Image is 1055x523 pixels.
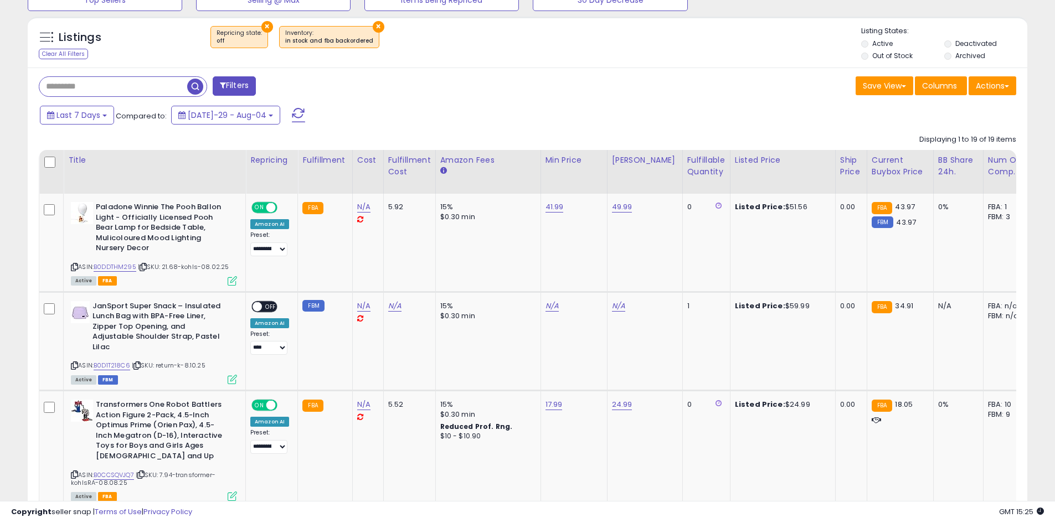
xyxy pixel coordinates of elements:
[357,154,379,166] div: Cost
[285,37,373,45] div: in stock and fba backordered
[988,400,1025,410] div: FBA: 10
[735,154,831,166] div: Listed Price
[171,106,280,125] button: [DATE]-29 - Aug-04
[276,203,294,213] span: OFF
[302,202,323,214] small: FBA
[357,399,370,410] a: N/A
[253,203,266,213] span: ON
[92,301,227,355] b: JanSport Super Snack – Insulated Lunch Bag with BPA-Free Liner, Zipper Top Opening, and Adjustabl...
[95,506,142,517] a: Terms of Use
[735,301,785,311] b: Listed Price:
[955,39,997,48] label: Deactivated
[253,401,266,410] span: ON
[440,400,532,410] div: 15%
[71,301,90,323] img: 31vwu5fQ0LL._SL40_.jpg
[213,76,256,96] button: Filters
[188,110,266,121] span: [DATE]-29 - Aug-04
[217,37,262,45] div: off
[217,29,262,45] span: Repricing state :
[357,301,370,312] a: N/A
[250,219,289,229] div: Amazon AI
[388,154,431,178] div: Fulfillment Cost
[440,166,447,176] small: Amazon Fees.
[11,507,192,517] div: seller snap | |
[71,375,96,385] span: All listings currently available for purchase on Amazon
[735,202,827,212] div: $51.56
[373,21,384,33] button: ×
[250,318,289,328] div: Amazon AI
[357,201,370,213] a: N/A
[250,330,289,355] div: Preset:
[262,302,280,311] span: OFF
[138,262,229,271] span: | SKU: 21.68-kohls-08.02.25
[919,134,1016,145] div: Displaying 1 to 19 of 19 items
[68,154,241,166] div: Title
[96,202,230,256] b: Paladone Winnie The Pooh Ballon Light - Officially Licensed Pooh Bear Lamp for Bedside Table, Mul...
[856,76,913,95] button: Save View
[98,276,117,286] span: FBA
[71,202,93,224] img: 31vFpttyh-L._SL40_.jpg
[872,216,893,228] small: FBM
[250,429,289,454] div: Preset:
[71,301,237,383] div: ASIN:
[612,201,632,213] a: 49.99
[735,201,785,212] b: Listed Price:
[938,301,975,311] div: N/A
[872,202,892,214] small: FBA
[116,111,167,121] span: Compared to:
[440,410,532,420] div: $0.30 min
[545,301,559,312] a: N/A
[440,212,532,222] div: $0.30 min
[687,154,725,178] div: Fulfillable Quantity
[388,400,427,410] div: 5.52
[11,506,52,517] strong: Copyright
[388,202,427,212] div: 5.92
[988,202,1025,212] div: FBA: 1
[96,400,230,464] b: Transformers One Robot Battlers Action Figure 2-Pack, 4.5-Inch Optimus Prime (Orien Pax), 4.5-Inc...
[132,361,205,370] span: | SKU: return-k-8.10.25
[988,410,1025,420] div: FBM: 9
[388,301,402,312] a: N/A
[59,30,101,45] h5: Listings
[735,301,827,311] div: $59.99
[840,154,862,178] div: Ship Price
[56,110,100,121] span: Last 7 Days
[71,276,96,286] span: All listings currently available for purchase on Amazon
[687,202,722,212] div: 0
[687,301,722,311] div: 1
[94,262,136,272] a: B0DDTHM295
[735,399,785,410] b: Listed Price:
[250,154,293,166] div: Repricing
[440,422,513,431] b: Reduced Prof. Rng.
[40,106,114,125] button: Last 7 Days
[915,76,967,95] button: Columns
[687,400,722,410] div: 0
[988,212,1025,222] div: FBM: 3
[735,400,827,410] div: $24.99
[872,51,913,60] label: Out of Stock
[261,21,273,33] button: ×
[872,301,892,313] small: FBA
[276,401,294,410] span: OFF
[545,399,563,410] a: 17.99
[938,154,979,178] div: BB Share 24h.
[440,432,532,441] div: $10 - $10.90
[872,154,929,178] div: Current Buybox Price
[250,417,289,427] div: Amazon AI
[302,400,323,412] small: FBA
[861,26,1027,37] p: Listing States:
[94,470,134,480] a: B0CCSQVJQ7
[612,154,678,166] div: [PERSON_NAME]
[94,361,130,370] a: B0D1T218C6
[999,506,1044,517] span: 2025-08-12 15:25 GMT
[612,301,625,312] a: N/A
[840,301,858,311] div: 0.00
[988,311,1025,321] div: FBM: n/a
[840,400,858,410] div: 0.00
[71,400,93,422] img: 41b4UmMzacL._SL40_.jpg
[98,375,118,385] span: FBM
[545,154,603,166] div: Min Price
[285,29,373,45] span: Inventory :
[988,154,1028,178] div: Num of Comp.
[938,400,975,410] div: 0%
